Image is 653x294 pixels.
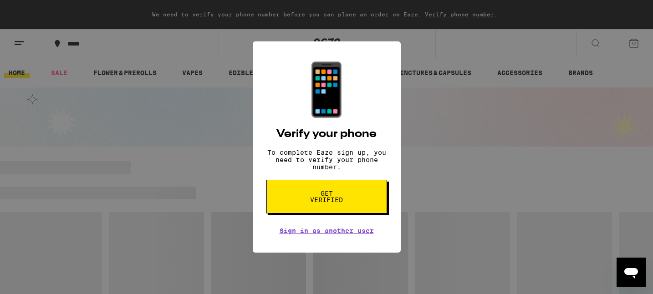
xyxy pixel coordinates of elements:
[276,129,377,140] h2: Verify your phone
[266,180,387,213] button: Get verified
[303,190,350,203] span: Get verified
[280,227,374,234] a: Sign in as another user
[266,149,387,171] p: To complete Eaze sign up, you need to verify your phone number.
[617,258,646,287] iframe: Button to launch messaging window, conversation in progress
[295,60,358,120] div: 📱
